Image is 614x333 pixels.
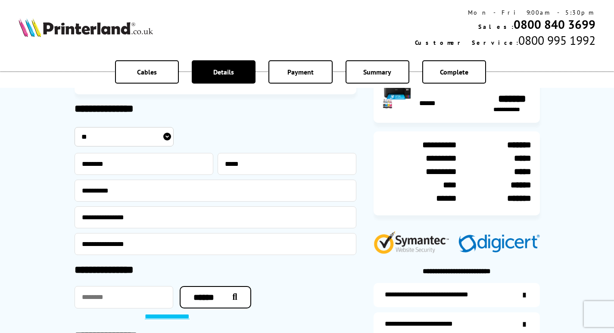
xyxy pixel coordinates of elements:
span: Sales: [478,23,514,31]
a: 0800 840 3699 [514,16,595,32]
span: Details [213,68,234,76]
span: Payment [287,68,314,76]
div: Mon - Fri 9:00am - 5:30pm [415,9,595,16]
span: Cables [137,68,157,76]
span: Summary [363,68,391,76]
span: 0800 995 1992 [518,32,595,48]
a: additional-ink [374,283,540,307]
img: Printerland Logo [19,18,153,37]
span: Customer Service: [415,39,518,47]
span: Complete [440,68,468,76]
